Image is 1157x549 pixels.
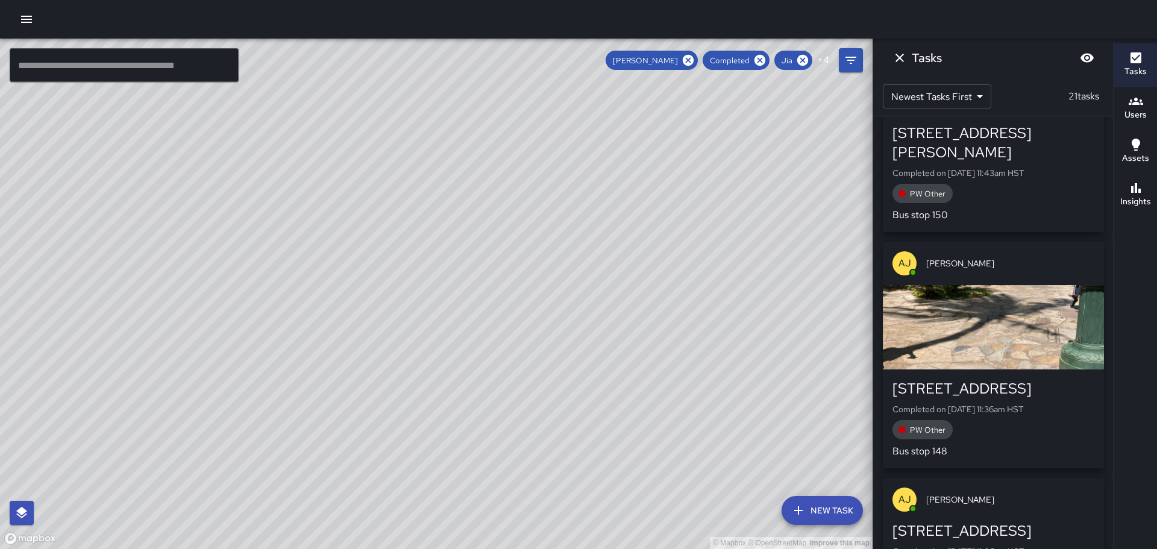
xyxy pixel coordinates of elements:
span: [PERSON_NAME] [926,257,1094,269]
button: Tasks [1114,43,1157,87]
button: Dismiss [888,46,912,70]
div: Jia [774,51,812,70]
button: Filters [839,48,863,72]
h6: Tasks [1124,65,1147,78]
button: Assets [1114,130,1157,174]
div: [STREET_ADDRESS] [892,521,1094,541]
span: PW Other [903,425,953,435]
button: Blur [1075,46,1099,70]
p: Bus stop 150 [892,208,1094,222]
p: Bus stop 148 [892,444,1094,459]
button: AJ[PERSON_NAME][STREET_ADDRESS]Completed on [DATE] 11:36am HSTPW OtherBus stop 148 [883,242,1104,468]
button: Insights [1114,174,1157,217]
h6: Tasks [912,48,942,67]
span: PW Other [903,189,953,199]
p: Completed on [DATE] 11:36am HST [892,403,1094,415]
p: 21 tasks [1064,89,1104,104]
span: [PERSON_NAME] [926,494,1094,506]
h6: Users [1124,108,1147,122]
span: [PERSON_NAME] [606,55,685,66]
span: Jia [774,55,800,66]
div: Newest Tasks First [883,84,991,108]
h6: Assets [1122,152,1149,165]
button: New Task [782,496,863,525]
button: Users [1114,87,1157,130]
div: Completed [703,51,770,70]
p: + 4 [817,53,829,67]
p: AJ [898,492,911,507]
div: [PERSON_NAME] [606,51,698,70]
span: Completed [703,55,757,66]
div: [STREET_ADDRESS][PERSON_NAME] [892,124,1094,162]
div: [STREET_ADDRESS] [892,379,1094,398]
p: Completed on [DATE] 11:43am HST [892,167,1094,179]
h6: Insights [1120,195,1151,209]
p: AJ [898,256,911,271]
